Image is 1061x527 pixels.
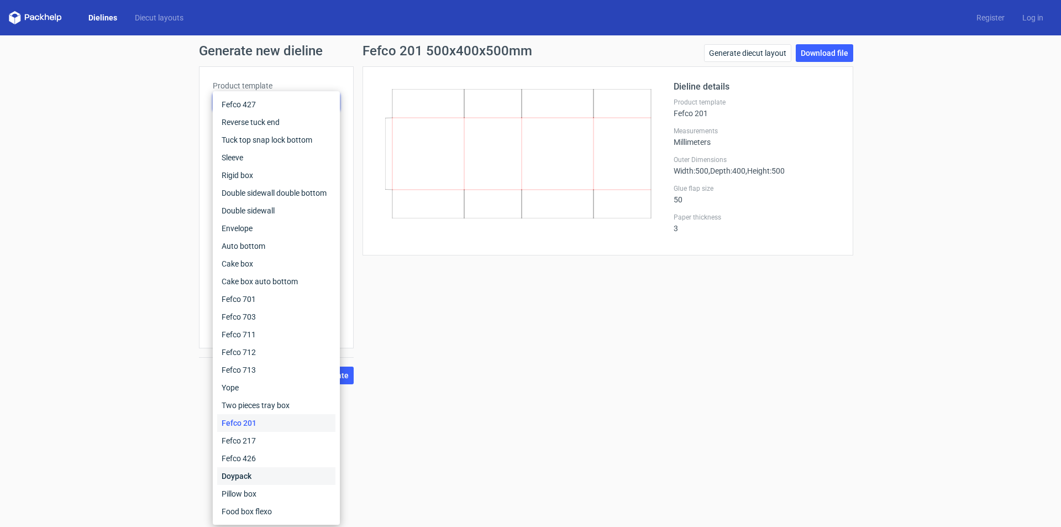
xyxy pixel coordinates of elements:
[217,290,335,308] div: Fefco 701
[217,432,335,450] div: Fefco 217
[217,237,335,255] div: Auto bottom
[674,166,708,175] span: Width : 500
[217,450,335,467] div: Fefco 426
[674,127,839,135] label: Measurements
[213,80,340,91] label: Product template
[217,184,335,202] div: Double sidewall double bottom
[674,184,839,204] div: 50
[708,166,745,175] span: , Depth : 400
[217,273,335,290] div: Cake box auto bottom
[363,44,532,58] h1: Fefco 201 500x400x500mm
[674,213,839,233] div: 3
[217,361,335,379] div: Fefco 713
[968,12,1013,23] a: Register
[217,503,335,520] div: Food box flexo
[80,12,126,23] a: Dielines
[674,127,839,147] div: Millimeters
[217,131,335,149] div: Tuck top snap lock bottom
[217,308,335,326] div: Fefco 703
[217,113,335,131] div: Reverse tuck end
[796,44,853,62] a: Download file
[674,80,839,93] h2: Dieline details
[674,213,839,222] label: Paper thickness
[199,44,862,58] h1: Generate new dieline
[217,166,335,184] div: Rigid box
[217,326,335,343] div: Fefco 711
[674,184,839,193] label: Glue flap size
[217,220,335,237] div: Envelope
[674,98,839,118] div: Fefco 201
[217,96,335,113] div: Fefco 427
[217,396,335,414] div: Two pieces tray box
[217,467,335,485] div: Doypack
[217,255,335,273] div: Cake box
[217,343,335,361] div: Fefco 712
[217,149,335,166] div: Sleeve
[745,166,785,175] span: , Height : 500
[1013,12,1052,23] a: Log in
[217,379,335,396] div: Yope
[674,155,839,164] label: Outer Dimensions
[217,414,335,432] div: Fefco 201
[674,98,839,107] label: Product template
[126,12,192,23] a: Diecut layouts
[217,485,335,503] div: Pillow box
[704,44,791,62] a: Generate diecut layout
[217,202,335,220] div: Double sidewall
